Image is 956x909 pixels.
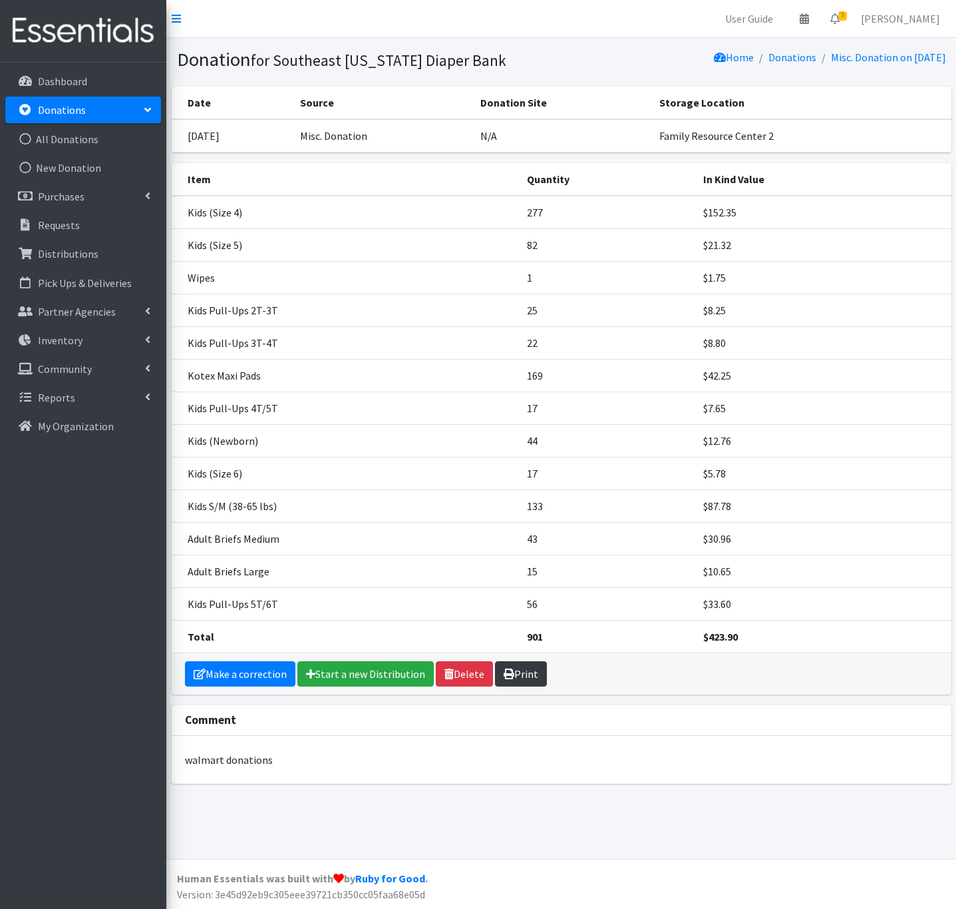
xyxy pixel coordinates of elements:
[5,384,161,411] a: Reports
[651,119,951,152] td: Family Resource Center 2
[172,119,293,152] td: [DATE]
[177,872,428,885] strong: Human Essentials was built with by .
[185,661,295,687] a: Make a correction
[5,413,161,440] a: My Organization
[5,126,161,152] a: All Donations
[695,228,951,261] td: $21.32
[188,630,214,643] strong: Total
[38,391,75,404] p: Reports
[38,75,87,88] p: Dashboard
[695,457,951,489] td: $5.78
[172,587,520,620] td: Kids Pull-Ups 5T/6T
[695,359,951,392] td: $42.25
[172,87,293,119] th: Date
[172,555,520,587] td: Adult Briefs Large
[519,294,695,326] td: 25
[519,555,695,587] td: 15
[695,196,951,229] td: $152.35
[5,270,161,296] a: Pick Ups & Deliveries
[695,392,951,424] td: $7.65
[519,196,695,229] td: 277
[850,5,951,32] a: [PERSON_NAME]
[172,163,520,196] th: Item
[5,97,161,123] a: Donations
[519,489,695,522] td: 133
[172,522,520,555] td: Adult Briefs Medium
[292,87,472,119] th: Source
[695,522,951,555] td: $30.96
[38,305,116,318] p: Partner Agencies
[38,218,80,232] p: Requests
[172,196,520,229] td: Kids (Size 4)
[695,163,951,196] th: In Kind Value
[838,11,847,21] span: 3
[5,154,161,181] a: New Donation
[177,888,425,901] span: Version: 3e45d92eb9c305eee39721cb350cc05faa68e05d
[715,5,784,32] a: User Guide
[251,51,506,70] small: for Southeast [US_STATE] Diaper Bank
[519,163,695,196] th: Quantity
[695,424,951,457] td: $12.76
[172,424,520,457] td: Kids (Newborn)
[38,190,84,203] p: Purchases
[519,228,695,261] td: 82
[185,752,937,768] p: walmart donations
[5,183,161,210] a: Purchases
[820,5,850,32] a: 3
[5,240,161,267] a: Distributions
[38,247,98,260] p: Distributions
[695,555,951,587] td: $10.65
[5,327,161,354] a: Inventory
[436,661,493,687] a: Delete
[495,661,547,687] a: Print
[5,68,161,95] a: Dashboard
[172,359,520,392] td: Kotex Maxi Pads
[5,298,161,325] a: Partner Agencies
[297,661,434,687] a: Start a new Distribution
[714,51,754,64] a: Home
[519,424,695,457] td: 44
[5,356,161,382] a: Community
[177,48,557,71] h1: Donation
[519,522,695,555] td: 43
[472,87,651,119] th: Donation Site
[172,457,520,489] td: Kids (Size 6)
[38,420,114,433] p: My Organization
[519,326,695,359] td: 22
[172,392,520,424] td: Kids Pull-Ups 4T/5T
[768,51,816,64] a: Donations
[519,392,695,424] td: 17
[172,326,520,359] td: Kids Pull-Ups 3T-4T
[172,261,520,294] td: Wipes
[651,87,951,119] th: Storage Location
[185,713,236,727] strong: Comment
[38,103,86,117] p: Donations
[831,51,946,64] a: Misc. Donation on [DATE]
[472,119,651,152] td: N/A
[695,489,951,522] td: $87.78
[38,276,132,290] p: Pick Ups & Deliveries
[703,630,738,643] strong: $423.90
[527,630,543,643] strong: 901
[355,872,425,885] a: Ruby for Good
[38,362,92,376] p: Community
[695,587,951,620] td: $33.60
[5,9,161,53] img: HumanEssentials
[695,326,951,359] td: $8.80
[695,261,951,294] td: $1.75
[172,294,520,326] td: Kids Pull-Ups 2T-3T
[292,119,472,152] td: Misc. Donation
[172,228,520,261] td: Kids (Size 5)
[695,294,951,326] td: $8.25
[5,212,161,238] a: Requests
[519,261,695,294] td: 1
[519,359,695,392] td: 169
[519,587,695,620] td: 56
[172,489,520,522] td: Kids S/M (38-65 lbs)
[519,457,695,489] td: 17
[38,334,82,347] p: Inventory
